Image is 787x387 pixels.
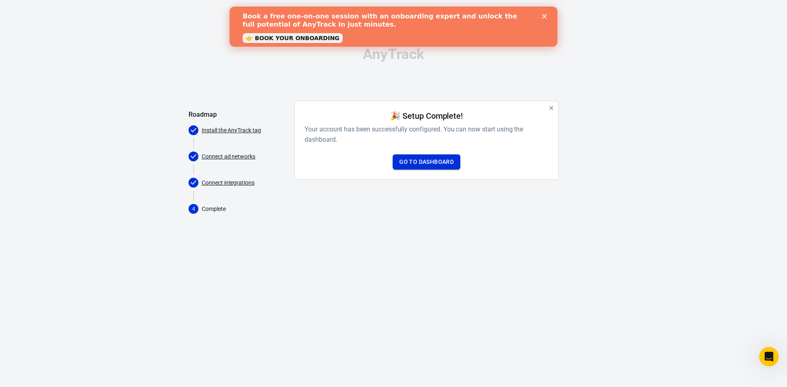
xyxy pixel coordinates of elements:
div: AnyTrack [189,47,598,61]
p: Complete [202,205,288,213]
iframe: Intercom live chat [759,347,779,367]
a: Connect ad networks [202,152,255,161]
h5: Roadmap [189,111,288,119]
a: Install the AnyTrack tag [202,126,261,135]
a: Go to Dashboard [393,154,460,170]
h4: 🎉 Setup Complete! [390,111,463,121]
h6: Your account has been successfully configured. You can now start using the dashboard. [305,124,548,145]
a: Connect integrations [202,179,255,187]
text: 4 [192,206,195,212]
iframe: Intercom live chat banner [230,7,557,47]
div: Close [312,7,321,12]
